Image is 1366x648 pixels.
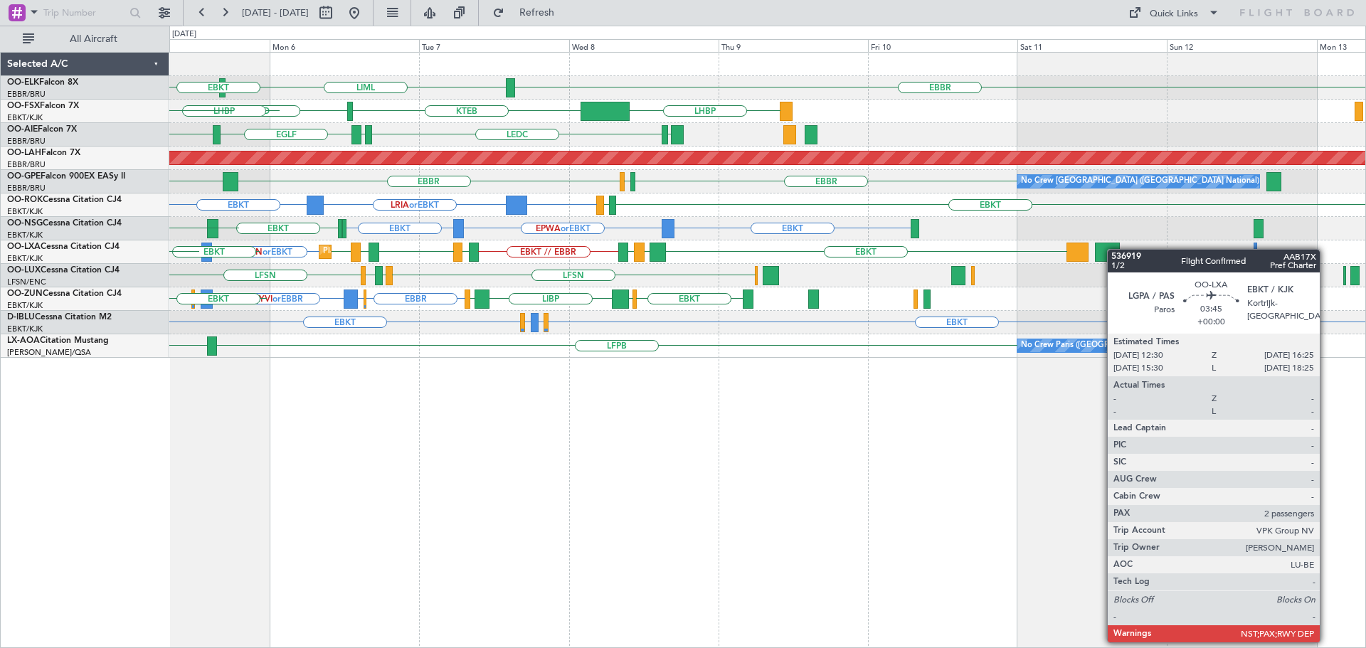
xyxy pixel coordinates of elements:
span: OO-LAH [7,149,41,157]
span: OO-ZUN [7,290,43,298]
span: OO-LXA [7,243,41,251]
button: All Aircraft [16,28,154,51]
span: OO-NSG [7,219,43,228]
a: [PERSON_NAME]/QSA [7,347,91,358]
div: [DATE] [172,28,196,41]
a: D-IBLUCessna Citation M2 [7,313,112,322]
a: EBKT/KJK [7,324,43,334]
input: Trip Number [43,2,125,23]
div: No Crew Paris ([GEOGRAPHIC_DATA]) [1021,335,1162,356]
a: OO-GPEFalcon 900EX EASy II [7,172,125,181]
div: Mon 6 [270,39,419,52]
span: All Aircraft [37,34,150,44]
div: Fri 10 [868,39,1017,52]
a: EBKT/KJK [7,230,43,240]
span: D-IBLU [7,313,35,322]
a: OO-NSGCessna Citation CJ4 [7,219,122,228]
a: OO-ROKCessna Citation CJ4 [7,196,122,204]
a: EBKT/KJK [7,206,43,217]
a: OO-LXACessna Citation CJ4 [7,243,120,251]
a: OO-AIEFalcon 7X [7,125,77,134]
span: OO-GPE [7,172,41,181]
a: OO-LUXCessna Citation CJ4 [7,266,120,275]
div: Sat 11 [1017,39,1167,52]
div: No Crew [GEOGRAPHIC_DATA] ([GEOGRAPHIC_DATA] National) [1021,171,1259,192]
span: LX-AOA [7,336,40,345]
a: EBKT/KJK [7,300,43,311]
a: EBKT/KJK [7,112,43,123]
div: Planned Maint Kortrijk-[GEOGRAPHIC_DATA] [323,241,489,262]
a: LFSN/ENC [7,277,46,287]
span: OO-AIE [7,125,38,134]
button: Quick Links [1121,1,1227,24]
div: Sun 12 [1167,39,1316,52]
a: OO-FSXFalcon 7X [7,102,79,110]
a: LX-AOACitation Mustang [7,336,109,345]
a: EBBR/BRU [7,136,46,147]
a: OO-LAHFalcon 7X [7,149,80,157]
span: OO-LUX [7,266,41,275]
div: Tue 7 [419,39,568,52]
span: OO-ROK [7,196,43,204]
a: EBBR/BRU [7,89,46,100]
span: OO-ELK [7,78,39,87]
a: OO-ELKFalcon 8X [7,78,78,87]
span: [DATE] - [DATE] [242,6,309,19]
a: EBKT/KJK [7,253,43,264]
span: OO-FSX [7,102,40,110]
a: EBBR/BRU [7,159,46,170]
div: Quick Links [1150,7,1198,21]
div: Wed 8 [569,39,719,52]
a: EBBR/BRU [7,183,46,193]
span: Refresh [507,8,567,18]
div: Thu 9 [719,39,868,52]
a: OO-ZUNCessna Citation CJ4 [7,290,122,298]
button: Refresh [486,1,571,24]
div: Sun 5 [120,39,270,52]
